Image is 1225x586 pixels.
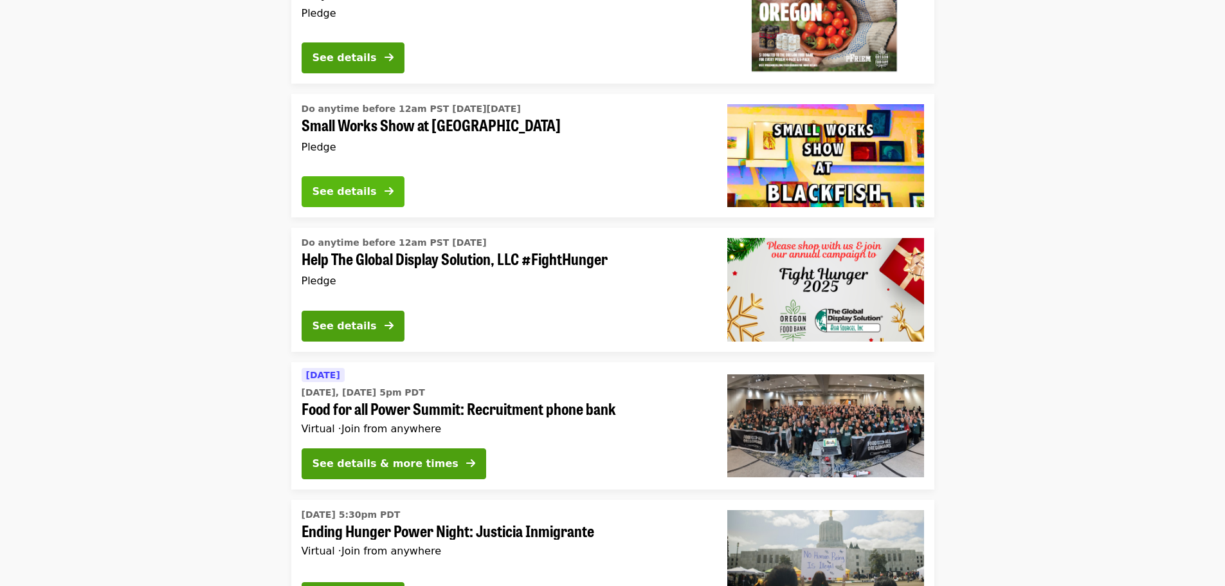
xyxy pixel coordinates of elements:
[302,423,442,435] span: Virtual ·
[291,362,934,490] a: See details for "Food for all Power Summit: Recruitment phone bank"
[466,457,475,470] i: arrow-right icon
[313,50,377,66] div: See details
[385,51,394,64] i: arrow-right icon
[302,141,336,153] span: Pledge
[313,184,377,199] div: See details
[313,456,458,472] div: See details & more times
[302,545,442,557] span: Virtual ·
[302,311,404,342] button: See details
[291,228,934,351] a: See details for "Help The Global Display Solution, LLC #FightHunger"
[302,237,487,248] span: Do anytime before 12am PST [DATE]
[302,42,404,73] button: See details
[727,238,924,341] img: Help The Global Display Solution, LLC #FightHunger organized by Oregon Food Bank
[302,7,336,19] span: Pledge
[341,545,441,557] span: Join from anywhere
[302,522,707,540] span: Ending Hunger Power Night: Justicia Inmigrante
[302,386,425,399] time: [DATE], [DATE] 5pm PDT
[341,423,441,435] span: Join from anywhere
[385,185,394,197] i: arrow-right icon
[313,318,377,334] div: See details
[302,116,707,134] span: Small Works Show at [GEOGRAPHIC_DATA]
[727,374,924,477] img: Food for all Power Summit: Recruitment phone bank organized by Oregon Food Bank
[302,448,486,479] button: See details & more times
[302,104,521,114] span: Do anytime before 12am PST [DATE][DATE]
[302,275,336,287] span: Pledge
[302,250,707,268] span: Help The Global Display Solution, LLC #FightHunger
[306,370,340,380] span: [DATE]
[302,399,707,418] span: Food for all Power Summit: Recruitment phone bank
[727,104,924,207] img: Small Works Show at Blackfish Gallery organized by Oregon Food Bank
[302,508,401,522] time: [DATE] 5:30pm PDT
[385,320,394,332] i: arrow-right icon
[291,94,934,217] a: See details for "Small Works Show at Blackfish Gallery"
[302,176,404,207] button: See details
